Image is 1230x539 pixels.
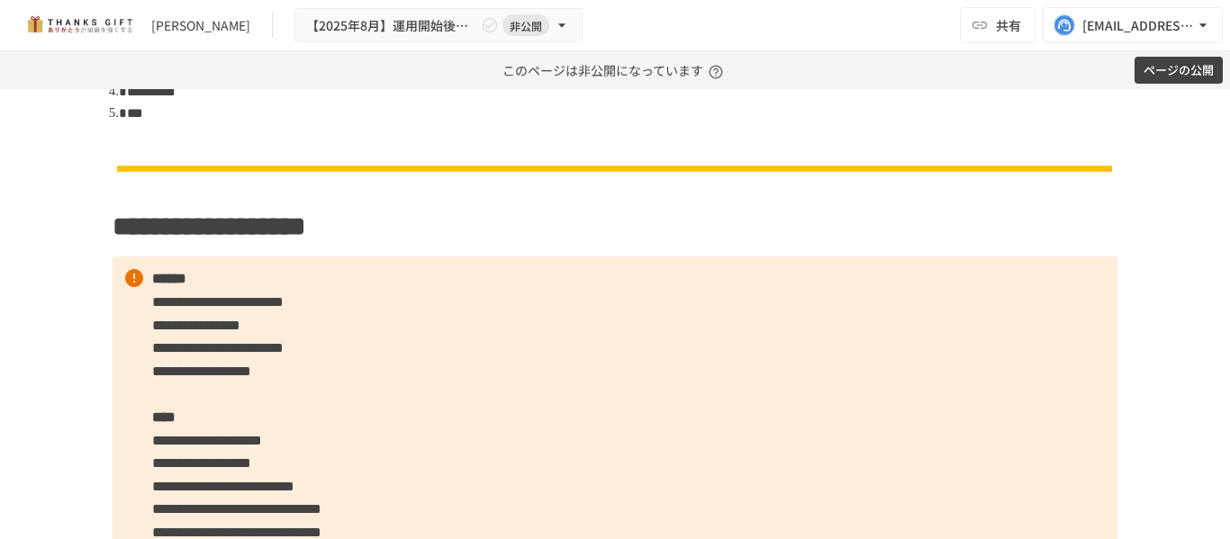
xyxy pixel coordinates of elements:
span: 【2025年8月】運用開始後振り返りミーティング [306,14,477,37]
img: n6GUNqEHdaibHc1RYGm9WDNsCbxr1vBAv6Dpu1pJovz [113,163,1117,175]
div: [EMAIL_ADDRESS][DOMAIN_NAME] [1082,14,1194,37]
p: このページは非公開になっています [502,51,728,89]
button: ページの公開 [1135,57,1223,85]
img: mMP1OxWUAhQbsRWCurg7vIHe5HqDpP7qZo7fRoNLXQh [22,11,137,40]
span: 非公開 [502,16,549,35]
div: [PERSON_NAME] [151,16,250,35]
button: 【2025年8月】運用開始後振り返りミーティング非公開 [294,8,583,43]
button: [EMAIL_ADDRESS][DOMAIN_NAME] [1043,7,1223,43]
button: 共有 [960,7,1036,43]
span: 共有 [996,15,1021,35]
